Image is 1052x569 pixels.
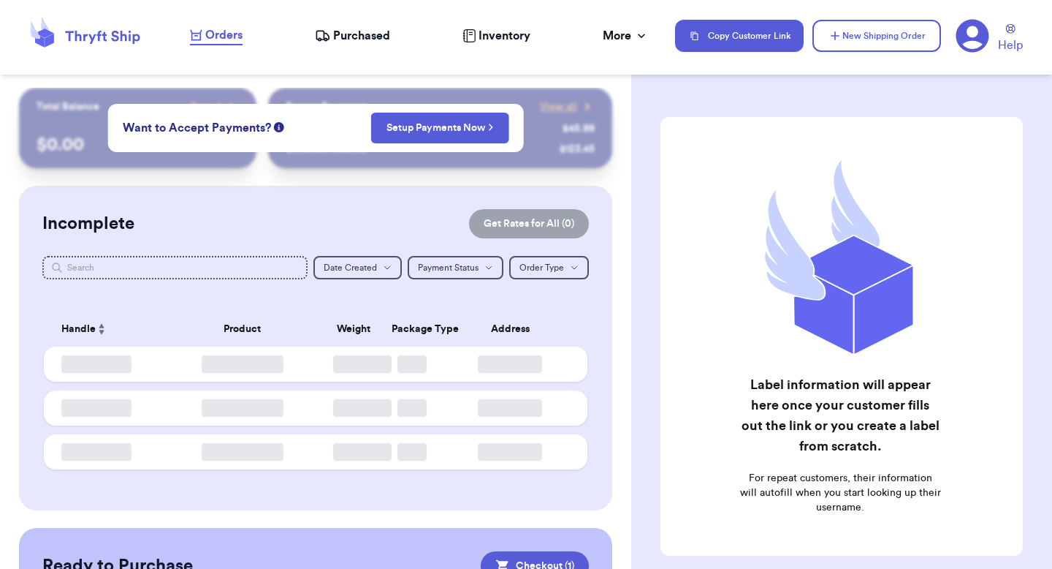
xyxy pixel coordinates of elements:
[540,99,577,114] span: View all
[441,312,587,347] th: Address
[469,209,589,238] button: Get Rates for All (0)
[42,212,134,235] h2: Incomplete
[205,26,243,44] span: Orders
[37,99,99,114] p: Total Balance
[739,374,941,456] h2: Label information will appear here once your customer fills out the link or you create a label fr...
[42,256,308,279] input: Search
[190,99,239,114] a: Payout
[519,263,564,272] span: Order Type
[462,27,530,45] a: Inventory
[408,256,503,279] button: Payment Status
[61,322,96,337] span: Handle
[509,256,589,279] button: Order Type
[324,263,377,272] span: Date Created
[386,121,494,135] a: Setup Payments Now
[383,312,441,347] th: Package Type
[812,20,941,52] button: New Shipping Order
[563,121,595,136] div: $ 45.99
[739,471,941,515] p: For repeat customers, their information will autofill when you start looking up their username.
[603,27,649,45] div: More
[998,24,1023,54] a: Help
[161,312,324,347] th: Product
[675,20,804,52] button: Copy Customer Link
[479,27,530,45] span: Inventory
[998,37,1023,54] span: Help
[315,27,390,45] a: Purchased
[286,99,367,114] p: Recent Payments
[371,113,509,143] button: Setup Payments Now
[418,263,479,272] span: Payment Status
[190,26,243,45] a: Orders
[190,99,221,114] span: Payout
[324,312,383,347] th: Weight
[313,256,402,279] button: Date Created
[37,133,239,157] p: $ 0.00
[96,320,107,338] button: Sort ascending
[540,99,595,114] a: View all
[560,142,595,157] div: $ 123.45
[333,27,390,45] span: Purchased
[123,119,271,137] span: Want to Accept Payments?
